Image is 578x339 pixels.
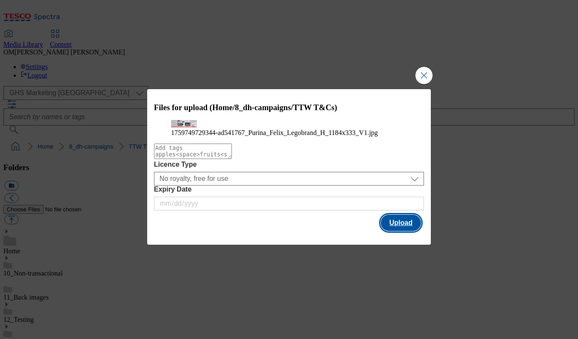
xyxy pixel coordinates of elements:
button: Close Modal [415,67,433,84]
h3: Files for upload (Home/8_dh-campaigns/TTW T&Cs) [154,103,424,112]
label: Expiry Date [154,186,424,193]
button: Upload [381,215,421,231]
figcaption: 1759749729344-ad541767_Purina_Felix_Legobrand_H_1184x333_V1.jpg [171,129,407,137]
img: preview [171,120,197,127]
div: Modal [147,89,431,245]
label: Licence Type [154,161,424,168]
